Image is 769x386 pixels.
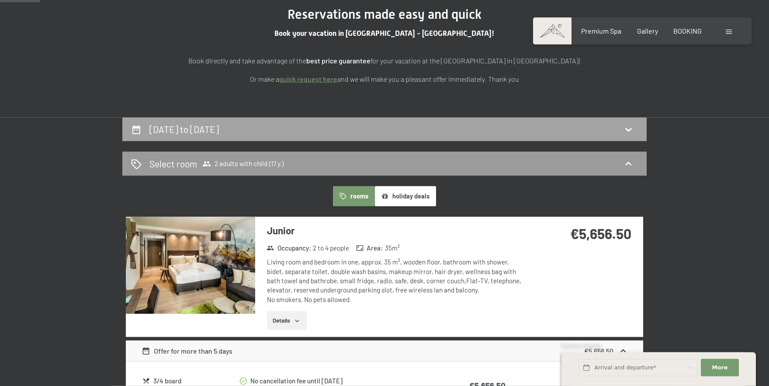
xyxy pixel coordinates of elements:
[126,217,255,314] img: mss_renderimg.php
[166,73,603,85] p: Or make a and we will make you a pleasant offer immediately. Thank you
[202,160,284,168] span: 2 adults with child (17 y.)
[673,27,702,35] a: BOOKING
[274,29,495,38] span: Book your vacation in [GEOGRAPHIC_DATA] - [GEOGRAPHIC_DATA]!
[712,364,728,372] span: More
[701,359,738,377] button: More
[126,341,643,362] div: Offer for more than 5 days€5,656.50
[153,376,239,386] div: 3/4 board
[375,186,436,206] button: holiday deals
[142,346,233,356] div: Offer for more than 5 days
[267,224,527,237] h3: Junior
[385,243,400,253] span: 35 m²
[306,56,371,65] strong: best price guarantee
[288,7,481,22] span: Reservations made easy and quick
[149,157,197,170] h2: Select room
[166,55,603,66] p: Book directly and take advantage of the for your vacation at the [GEOGRAPHIC_DATA] in [GEOGRAPHIC...
[356,243,383,253] strong: Area :
[250,376,432,386] div: No cancellation fee until [DATE]
[637,27,658,35] a: Gallery
[149,124,219,135] h2: [DATE] to [DATE]
[267,243,311,253] strong: Occupancy :
[267,257,527,304] div: Living room and bedroom in one, approx. 35 m², wooden floor, bathroom with shower, bidet, separat...
[570,225,631,242] strong: €5,656.50
[561,342,602,349] span: Express request
[333,186,374,206] button: rooms
[581,27,621,35] a: Premium Spa
[313,243,349,253] span: 2 to 4 people
[267,311,307,330] button: Details
[279,75,337,83] a: quick request here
